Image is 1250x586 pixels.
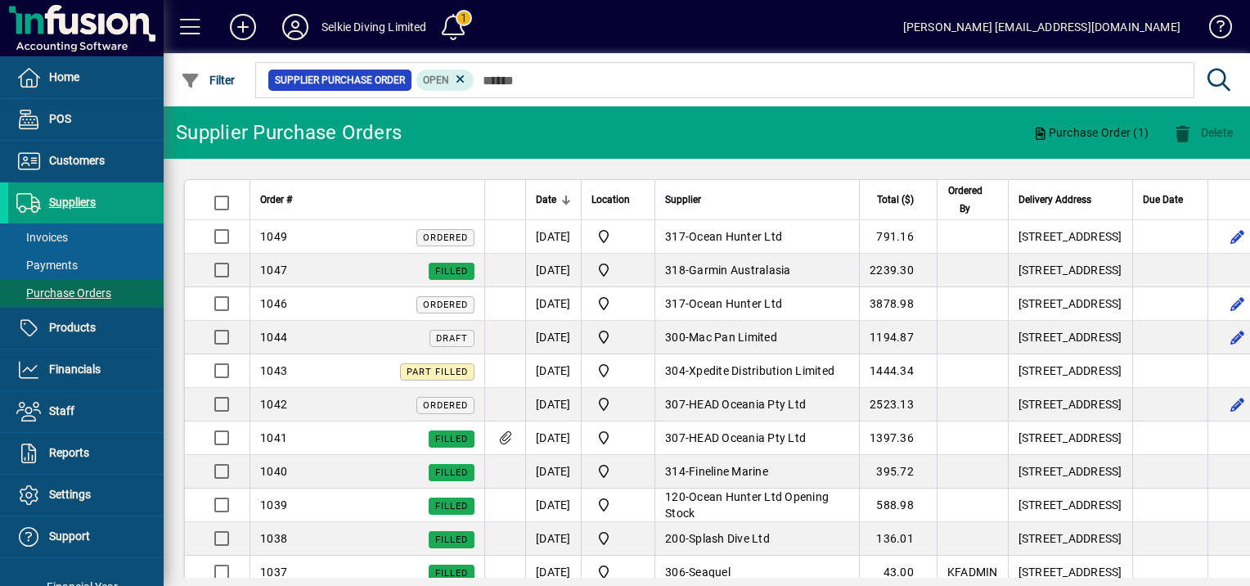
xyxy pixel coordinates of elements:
span: Part Filled [407,367,468,377]
div: Total ($) [870,191,929,209]
span: 300 [665,331,686,344]
a: Invoices [8,223,164,251]
span: Staff [49,404,74,417]
span: Delivery Address [1018,191,1091,209]
td: - [654,354,859,388]
a: Staff [8,391,164,432]
span: 1037 [260,566,287,579]
div: Date [536,191,571,209]
td: 136.01 [859,522,937,556]
td: [STREET_ADDRESS] [1008,455,1132,489]
td: 588.98 [859,489,937,522]
span: Shop [591,327,645,347]
td: [DATE] [525,220,581,254]
a: POS [8,99,164,140]
span: Shop [591,495,645,515]
div: Selkie Diving Limited [321,14,427,40]
td: [DATE] [525,421,581,455]
button: Purchase Order (1) [1026,118,1155,147]
td: - [654,254,859,287]
span: Ordered [423,400,468,411]
span: Customers [49,154,105,167]
span: Shop [591,462,645,481]
a: Knowledge Base [1197,3,1230,56]
span: KFADMIN [947,566,998,579]
span: Fineline Marine [689,465,768,478]
td: - [654,522,859,556]
span: Garmin Australasia [689,264,791,277]
td: [DATE] [525,455,581,489]
a: Customers [8,141,164,182]
div: Supplier [665,191,849,209]
button: Profile [269,12,321,42]
span: 306 [665,566,686,579]
span: 307 [665,431,686,444]
span: Settings [49,488,91,501]
span: Products [49,321,96,334]
td: [DATE] [525,287,581,321]
span: Invoices [16,231,68,244]
span: HEAD Oceania Pty Ltd [689,431,806,444]
span: 1042 [260,398,287,411]
span: 1040 [260,465,287,478]
span: Filled [435,534,468,545]
td: 2239.30 [859,254,937,287]
a: Purchase Orders [8,279,164,307]
span: Home [49,70,79,83]
div: Due Date [1143,191,1198,209]
span: Shop [591,361,645,381]
span: Ocean Hunter Ltd Opening Stock [665,490,829,520]
span: Supplier [665,191,701,209]
td: [STREET_ADDRESS] [1008,489,1132,522]
span: 1039 [260,498,287,512]
a: Financials [8,349,164,390]
span: HEAD Oceania Pty Ltd [689,398,806,411]
span: Ocean Hunter Ltd [689,230,782,243]
td: - [654,489,859,522]
td: [STREET_ADDRESS] [1008,287,1132,321]
div: Ordered By [947,182,998,218]
td: [STREET_ADDRESS] [1008,421,1132,455]
td: 2523.13 [859,388,937,421]
td: [STREET_ADDRESS] [1008,321,1132,354]
span: Filled [435,501,468,512]
span: Financials [49,363,101,376]
td: - [654,287,859,321]
span: 1043 [260,364,287,377]
span: 200 [665,532,686,545]
span: Suppliers [49,196,96,209]
span: 1049 [260,230,287,243]
span: Mac Pan Limited [689,331,777,344]
span: Shop [591,562,645,582]
a: Payments [8,251,164,279]
span: Filled [435,434,468,444]
span: 1047 [260,264,287,277]
a: Support [8,516,164,557]
span: Filter [181,74,236,87]
span: Filled [435,266,468,277]
span: 318 [665,264,686,277]
span: 1046 [260,297,287,310]
td: 791.16 [859,220,937,254]
td: [DATE] [525,489,581,522]
div: [PERSON_NAME] [EMAIL_ADDRESS][DOMAIN_NAME] [903,14,1180,40]
span: Payments [16,259,78,272]
a: Reports [8,433,164,474]
span: Shop [591,227,645,246]
span: Purchase Orders [16,286,111,300]
span: Due Date [1143,191,1183,209]
td: [STREET_ADDRESS] [1008,254,1132,287]
td: - [654,388,859,421]
a: Home [8,57,164,98]
div: Order # [260,191,474,209]
td: - [654,220,859,254]
span: 314 [665,465,686,478]
span: Shop [591,428,645,448]
span: Draft [436,333,468,344]
span: Filled [435,467,468,478]
td: [DATE] [525,321,581,354]
span: 120 [665,490,686,503]
span: POS [49,112,71,125]
span: 317 [665,230,686,243]
span: Shop [591,260,645,280]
